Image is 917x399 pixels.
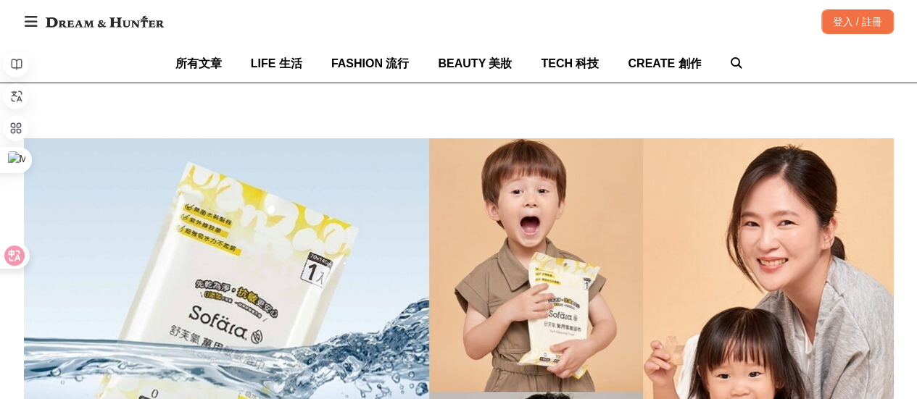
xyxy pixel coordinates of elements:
a: TECH 科技 [541,44,599,83]
span: FASHION 流行 [331,57,410,70]
span: TECH 科技 [541,57,599,70]
span: 所有文章 [175,57,222,70]
a: 所有文章 [175,44,222,83]
a: BEAUTY 美妝 [438,44,512,83]
a: FASHION 流行 [331,44,410,83]
a: CREATE 創作 [628,44,701,83]
a: LIFE 生活 [251,44,302,83]
div: 登入 / 註冊 [821,9,894,34]
span: BEAUTY 美妝 [438,57,512,70]
img: Dream & Hunter [38,9,171,35]
span: CREATE 創作 [628,57,701,70]
span: LIFE 生活 [251,57,302,70]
